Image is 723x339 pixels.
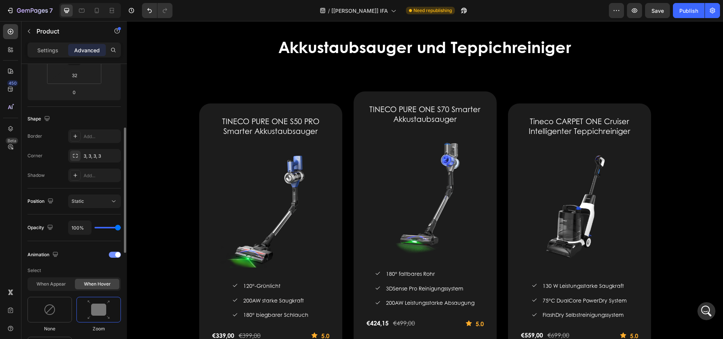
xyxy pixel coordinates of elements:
[239,82,358,103] h1: TINECO PURE ONE S70 Smarter Akkustaubsauger
[72,198,84,204] span: Static
[37,27,101,36] p: Product
[265,297,289,307] div: €499,00
[67,87,82,98] input: 0
[194,310,203,319] strong: 5.0
[651,8,664,14] span: Save
[27,152,43,159] div: Corner
[68,195,121,208] button: Static
[259,278,348,285] span: 200AW Leistungsstarke Absaugung
[37,46,58,54] p: Settings
[67,70,82,81] input: 2xl
[503,310,511,319] strong: 5.0
[93,325,105,332] span: Zoom
[239,298,262,307] div: €424,15
[328,7,330,15] span: /
[74,46,100,54] p: Advanced
[413,7,452,14] span: Need republishing
[645,3,670,18] button: Save
[127,21,723,339] iframe: To enrich screen reader interactions, please activate Accessibility in Grammarly extension settings
[44,325,55,332] span: None
[27,250,60,260] div: Animation
[27,133,42,140] div: Border
[393,310,417,319] div: €559,00
[697,302,715,320] iframe: Intercom live chat
[27,196,55,207] div: Position
[416,261,497,268] span: 130 W Leistungsstarke Saugkraft
[87,300,110,319] img: animation-image
[420,309,443,319] div: €699,00
[259,263,336,271] span: 3DSense Pro Reinigungssystem
[331,7,388,15] span: [[PERSON_NAME]] IFA
[29,279,73,289] div: When appear
[27,114,52,124] div: Shape
[416,275,500,283] span: 75°C DualCore PowerDry System
[49,6,53,15] p: 7
[393,94,512,116] h1: Tineco CARPET ONE Cruiser Intelligenter Teppichreiniger
[142,3,172,18] div: Undo/Redo
[44,304,56,316] img: animation-image
[69,221,91,234] input: Auto
[349,298,357,307] strong: 5.0
[3,3,56,18] button: 7
[7,80,18,86] div: 450
[6,138,18,144] div: Beta
[111,309,134,320] div: €399,00
[84,172,119,179] div: Add...
[27,223,55,233] div: Opacity
[27,172,45,179] div: Shadow
[673,3,705,18] button: Publish
[679,7,698,15] div: Publish
[84,310,108,319] div: €339,00
[75,279,119,289] div: When hover
[84,133,119,140] div: Add...
[27,264,121,277] p: Select
[416,290,497,297] span: FlashDry Selbstreinigungssystem
[84,153,119,160] div: 3, 3, 3, 3
[259,249,308,256] span: 180° faltbares Rohr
